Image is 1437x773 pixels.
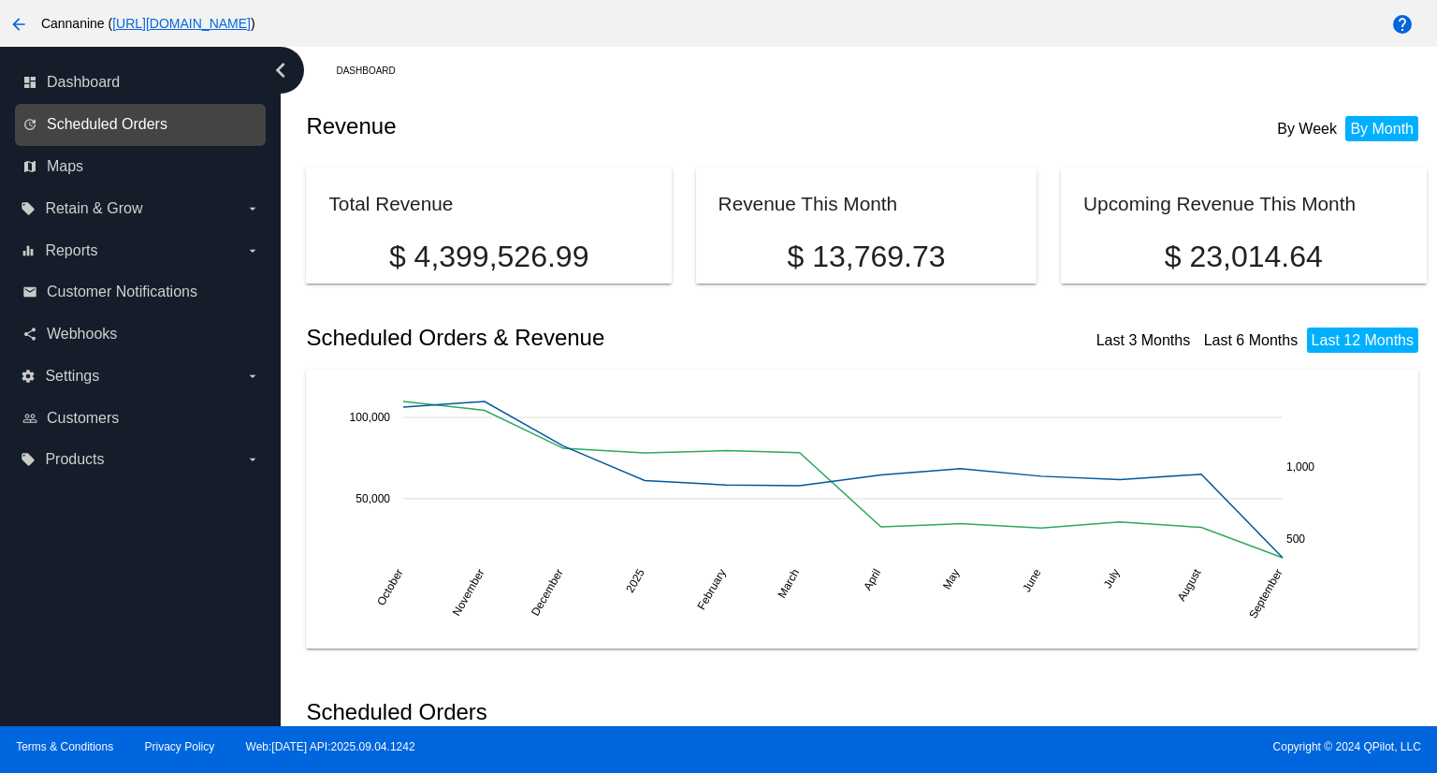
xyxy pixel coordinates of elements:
[1096,332,1191,348] a: Last 3 Months
[306,113,866,139] h2: Revenue
[21,243,36,258] i: equalizer
[306,325,866,351] h2: Scheduled Orders & Revenue
[22,159,37,174] i: map
[695,566,729,612] text: February
[22,75,37,90] i: dashboard
[22,117,37,132] i: update
[245,369,260,384] i: arrow_drop_down
[47,158,83,175] span: Maps
[45,451,104,468] span: Products
[22,277,260,307] a: email Customer Notifications
[1204,332,1299,348] a: Last 6 Months
[356,491,391,504] text: 50,000
[45,368,99,385] span: Settings
[47,410,119,427] span: Customers
[1345,116,1418,141] li: By Month
[1272,116,1342,141] li: By Week
[266,55,296,85] i: chevron_left
[22,411,37,426] i: people_outline
[21,201,36,216] i: local_offer
[450,566,487,618] text: November
[22,67,260,97] a: dashboard Dashboard
[22,403,260,433] a: people_outline Customers
[1286,532,1305,545] text: 500
[22,152,260,182] a: map Maps
[145,740,215,753] a: Privacy Policy
[529,566,566,618] text: December
[1247,566,1285,620] text: September
[1101,566,1123,590] text: July
[245,201,260,216] i: arrow_drop_down
[776,566,803,600] text: March
[862,566,884,592] text: April
[1286,459,1314,473] text: 1,000
[1083,193,1356,214] h2: Upcoming Revenue This Month
[375,566,406,607] text: October
[45,242,97,259] span: Reports
[47,74,120,91] span: Dashboard
[940,566,962,591] text: May
[1175,566,1204,604] text: August
[1312,332,1414,348] a: Last 12 Months
[22,319,260,349] a: share Webhooks
[336,56,412,85] a: Dashboard
[16,740,113,753] a: Terms & Conditions
[22,327,37,342] i: share
[718,193,898,214] h2: Revenue This Month
[306,699,866,725] h2: Scheduled Orders
[734,740,1421,753] span: Copyright © 2024 QPilot, LLC
[245,452,260,467] i: arrow_drop_down
[21,452,36,467] i: local_offer
[45,200,142,217] span: Retain & Grow
[1391,13,1414,36] mat-icon: help
[1021,566,1044,594] text: June
[245,243,260,258] i: arrow_drop_down
[718,240,1015,274] p: $ 13,769.73
[328,240,648,274] p: $ 4,399,526.99
[350,411,391,424] text: 100,000
[624,566,648,594] text: 2025
[22,284,37,299] i: email
[1083,240,1403,274] p: $ 23,014.64
[7,13,30,36] mat-icon: arrow_back
[112,16,251,31] a: [URL][DOMAIN_NAME]
[22,109,260,139] a: update Scheduled Orders
[41,16,255,31] span: Cannanine ( )
[21,369,36,384] i: settings
[246,740,415,753] a: Web:[DATE] API:2025.09.04.1242
[47,116,167,133] span: Scheduled Orders
[47,326,117,343] span: Webhooks
[328,193,453,214] h2: Total Revenue
[47,284,197,300] span: Customer Notifications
